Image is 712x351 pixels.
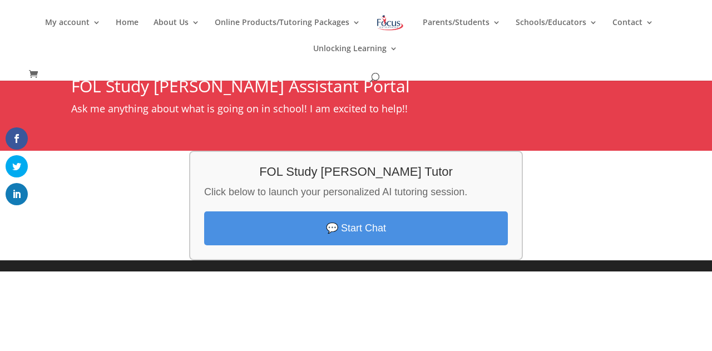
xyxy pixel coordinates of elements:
p: Ask me anything about what is going on in school! I am excited to help!! [71,100,635,117]
a: Online Products/Tutoring Packages [215,18,360,45]
a: Home [116,18,139,45]
h1: FOL Study [PERSON_NAME] Assistant Portal [71,78,635,100]
a: Schools/Educators [516,18,597,45]
p: Click below to launch your personalized AI tutoring session. [204,184,508,201]
a: About Us [154,18,200,45]
img: Focus on Learning [375,13,404,33]
a: My account [45,18,101,45]
a: Parents/Students [423,18,501,45]
a: Contact [612,18,654,45]
a: 💬 Start Chat [204,211,508,245]
h3: FOL Study [PERSON_NAME] Tutor [204,166,508,184]
a: Unlocking Learning [313,45,398,71]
